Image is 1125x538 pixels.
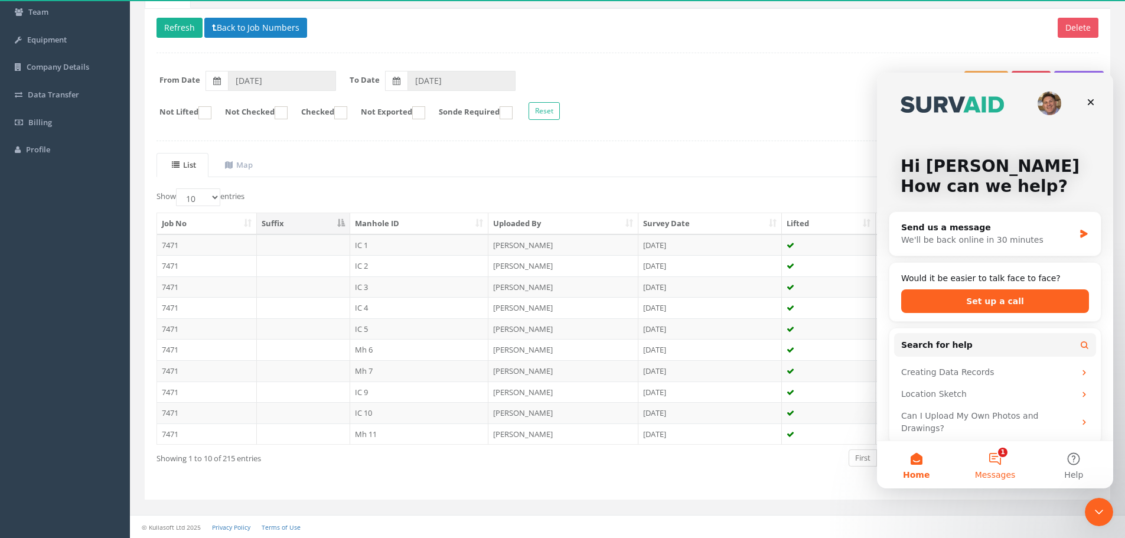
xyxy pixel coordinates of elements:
button: Export [1012,71,1051,89]
td: IC 9 [350,382,489,403]
th: Manhole ID: activate to sort column ascending [350,213,489,234]
label: Not Exported [349,106,425,119]
td: Mh 7 [350,360,489,382]
a: Terms of Use [262,523,301,532]
td: [DATE] [638,382,782,403]
label: Not Checked [213,106,288,119]
button: Preview [964,71,1008,89]
label: Show entries [156,188,244,206]
td: [PERSON_NAME] [488,318,638,340]
td: [DATE] [638,402,782,423]
input: From Date [228,71,336,91]
td: [DATE] [638,339,782,360]
td: IC 1 [350,234,489,256]
td: IC 2 [350,255,489,276]
td: [DATE] [638,276,782,298]
td: Mh 11 [350,423,489,445]
td: 7471 [157,423,257,445]
th: Lifted: activate to sort column ascending [782,213,876,234]
th: Survey Date: activate to sort column ascending [638,213,782,234]
uib-tab-heading: List [172,159,196,170]
th: Checked: activate to sort column ascending [876,213,991,234]
button: Refresh [156,18,203,38]
th: Job No: activate to sort column ascending [157,213,257,234]
td: [PERSON_NAME] [488,276,638,298]
td: [DATE] [638,318,782,340]
td: [DATE] [638,360,782,382]
th: Suffix: activate to sort column descending [257,213,350,234]
a: First [849,449,877,467]
label: From Date [159,74,200,86]
span: Team [28,6,48,17]
td: 7471 [157,339,257,360]
td: [DATE] [638,423,782,445]
label: To Date [350,74,380,86]
td: 7471 [157,297,257,318]
td: [PERSON_NAME] [488,423,638,445]
button: Assign To [1054,71,1104,89]
a: Map [210,153,265,177]
span: Billing [28,117,52,128]
td: [PERSON_NAME] [488,234,638,256]
iframe: Intercom live chat [1085,498,1113,526]
td: IC 3 [350,276,489,298]
select: Showentries [176,188,220,206]
span: Company Details [27,61,89,72]
td: IC 10 [350,402,489,423]
input: To Date [407,71,516,91]
td: 7471 [157,255,257,276]
td: [DATE] [638,297,782,318]
td: 7471 [157,276,257,298]
span: Profile [26,144,50,155]
td: IC 4 [350,297,489,318]
td: [PERSON_NAME] [488,339,638,360]
td: [PERSON_NAME] [488,255,638,276]
iframe: Intercom live chat [877,73,1113,488]
label: Not Lifted [148,106,211,119]
td: [PERSON_NAME] [488,402,638,423]
td: 7471 [157,318,257,340]
td: [PERSON_NAME] [488,297,638,318]
button: Reset [529,102,560,120]
span: Data Transfer [28,89,79,100]
td: 7471 [157,234,257,256]
td: [DATE] [638,234,782,256]
label: Checked [289,106,347,119]
td: 7471 [157,382,257,403]
td: [DATE] [638,255,782,276]
td: 7471 [157,360,257,382]
td: [PERSON_NAME] [488,360,638,382]
td: Mh 6 [350,339,489,360]
label: Sonde Required [427,106,513,119]
a: Previous [876,449,920,467]
span: Equipment [27,34,67,45]
th: Uploaded By: activate to sort column ascending [488,213,638,234]
td: 7471 [157,402,257,423]
small: © Kullasoft Ltd 2025 [142,523,201,532]
button: Back to Job Numbers [204,18,307,38]
td: [PERSON_NAME] [488,382,638,403]
a: Privacy Policy [212,523,250,532]
uib-tab-heading: Map [225,159,253,170]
